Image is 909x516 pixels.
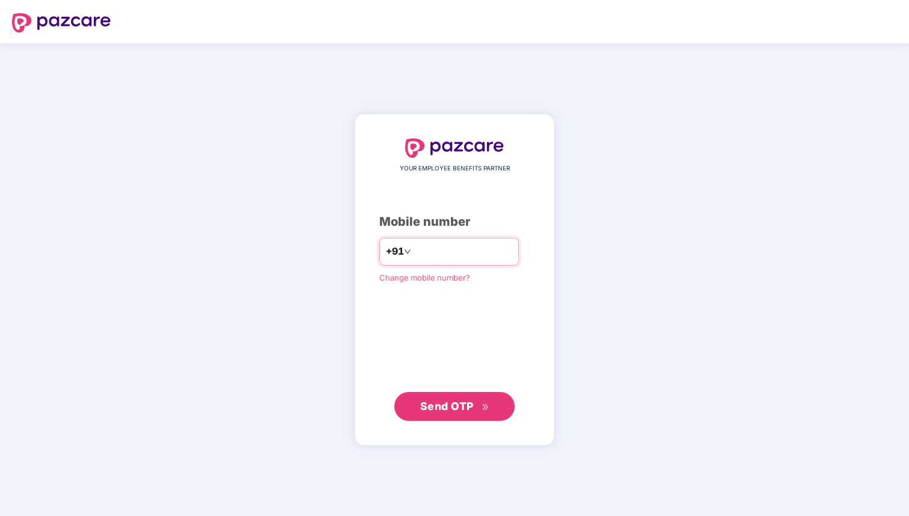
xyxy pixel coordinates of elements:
[405,138,504,158] img: logo
[404,248,411,255] span: down
[12,13,111,33] img: logo
[400,164,510,173] span: YOUR EMPLOYEE BENEFITS PARTNER
[386,244,404,259] span: +91
[379,213,530,231] div: Mobile number
[482,403,489,411] span: double-right
[379,273,470,282] a: Change mobile number?
[420,400,474,412] span: Send OTP
[394,392,515,421] button: Send OTPdouble-right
